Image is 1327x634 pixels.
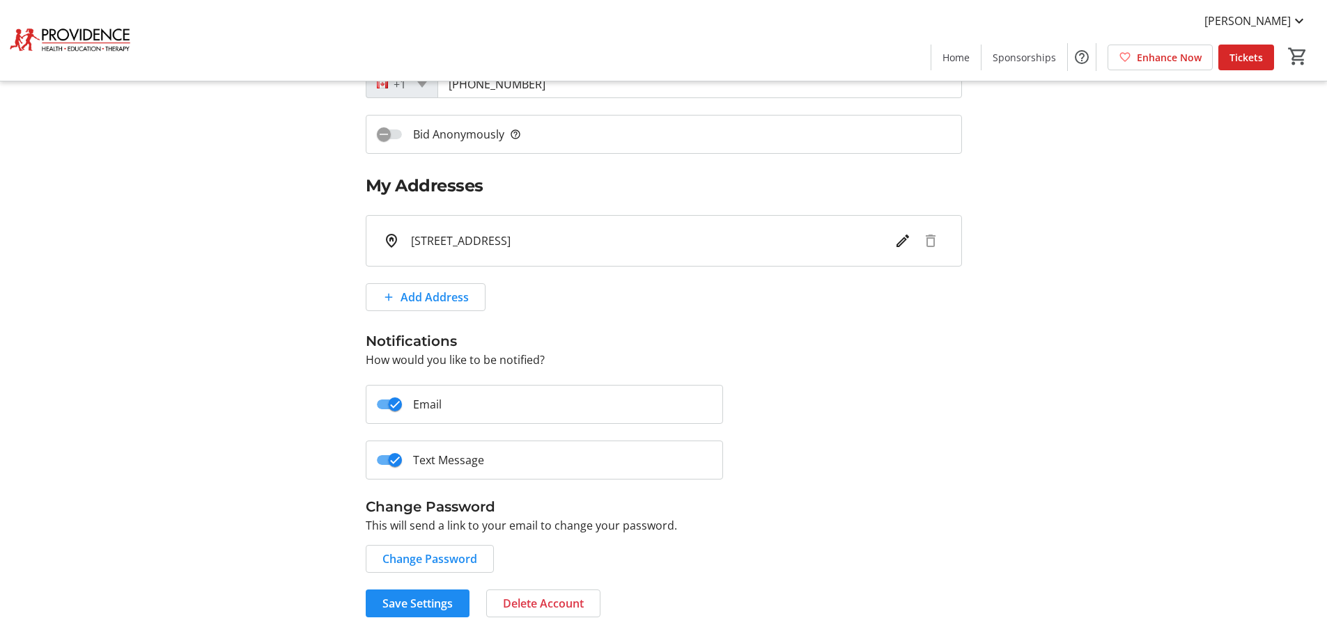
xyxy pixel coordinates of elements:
[402,396,442,413] label: Email
[503,595,584,612] span: Delete Account
[981,45,1067,70] a: Sponsorships
[993,50,1056,65] span: Sponsorships
[931,45,981,70] a: Home
[382,595,453,612] span: Save Settings
[402,452,484,468] label: Text Message
[413,126,521,143] span: Bid Anonymously
[8,6,132,75] img: Providence's Logo
[1068,43,1096,71] button: Help
[366,283,486,311] button: Add Address
[366,351,962,368] p: How would you like to be notified?
[1204,13,1291,29] span: [PERSON_NAME]
[366,545,494,573] button: Change Password
[366,173,962,198] h2: My Addresses
[366,496,962,517] h3: Change Password
[486,589,600,617] button: Delete Account
[411,232,511,249] span: [STREET_ADDRESS]
[1193,10,1319,32] button: [PERSON_NAME]
[1137,50,1202,65] span: Enhance Now
[1285,44,1310,69] button: Cart
[382,550,477,567] span: Change Password
[1218,45,1274,70] a: Tickets
[366,589,470,617] button: Save Settings
[437,70,962,98] input: (506) 234-5678
[401,289,469,306] span: Add Address
[366,517,962,534] p: This will send a link to your email to change your password.
[1229,50,1263,65] span: Tickets
[1108,45,1213,70] a: Enhance Now
[889,227,917,255] button: Edit address
[366,331,962,351] h3: Notifications
[510,126,521,143] mat-icon: help_outline
[942,50,970,65] span: Home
